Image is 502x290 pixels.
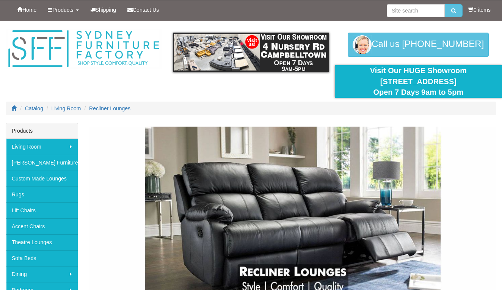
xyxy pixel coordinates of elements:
a: Contact Us [122,0,165,19]
span: Products [52,7,73,13]
a: Theatre Lounges [6,234,78,250]
a: Recliner Lounges [89,105,130,111]
a: Lift Chairs [6,202,78,218]
a: Accent Chairs [6,218,78,234]
span: Contact Us [133,7,159,13]
span: Shipping [96,7,116,13]
a: Catalog [25,105,43,111]
a: Sofa Beds [6,250,78,266]
img: showroom.gif [173,33,329,72]
a: [PERSON_NAME] Furniture [6,155,78,171]
div: Visit Our HUGE Showroom [STREET_ADDRESS] Open 7 Days 9am to 5pm [340,65,496,98]
a: Dining [6,266,78,282]
img: Sydney Furniture Factory [6,29,162,69]
a: Shipping [85,0,122,19]
input: Site search [387,4,445,17]
a: Living Room [52,105,81,111]
div: Products [6,123,78,139]
a: Living Room [6,139,78,155]
span: Home [22,7,36,13]
li: 0 items [468,6,491,14]
a: Products [42,0,84,19]
a: Custom Made Lounges [6,171,78,187]
a: Home [11,0,42,19]
a: Rugs [6,187,78,202]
